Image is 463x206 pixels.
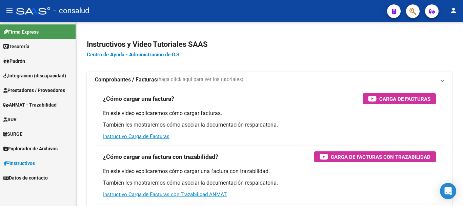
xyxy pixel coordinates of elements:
span: SUR [3,116,17,123]
p: También les mostraremos cómo asociar la documentación respaldatoria. [103,179,436,187]
strong: Comprobantes / Facturas [95,76,157,83]
span: Carga de Facturas con Trazabilidad [331,153,430,161]
a: Instructivo Carga de Facturas [103,133,169,139]
p: En este video explicaremos cómo cargar una factura con trazabilidad. [103,168,436,175]
mat-icon: person [449,6,458,15]
span: Firma Express [3,28,39,36]
button: Carga de Facturas con Trazabilidad [314,151,436,162]
span: Explorador de Archivos [3,145,58,152]
span: Instructivos [3,160,35,167]
div: Open Intercom Messenger [440,183,456,199]
p: También les mostraremos cómo asociar la documentación respaldatoria. [103,121,436,129]
h3: ¿Cómo cargar una factura? [103,94,174,104]
span: Padrón [3,57,25,65]
span: Carga de Facturas [379,95,430,103]
mat-expansion-panel-header: Comprobantes / Facturas(haga click aquí para ver los tutoriales) [87,72,452,88]
span: SURGE [3,130,22,138]
p: En este video explicaremos cómo cargar facturas. [103,110,436,117]
span: Prestadores / Proveedores [3,87,65,94]
h2: Instructivos y Video Tutoriales SAAS [87,38,452,51]
span: - consalud [54,3,89,18]
mat-icon: menu [5,6,14,15]
span: Tesorería [3,43,29,50]
h3: ¿Cómo cargar una factura con trazabilidad? [103,152,218,162]
span: Integración (discapacidad) [3,72,66,79]
span: ANMAT - Trazabilidad [3,101,57,109]
a: Centro de Ayuda - Administración de O.S. [87,52,181,58]
button: Carga de Facturas [363,93,436,104]
span: Datos de contacto [3,174,48,182]
a: Instructivo Carga de Facturas con Trazabilidad ANMAT [103,191,227,198]
span: (haga click aquí para ver los tutoriales) [157,76,243,83]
